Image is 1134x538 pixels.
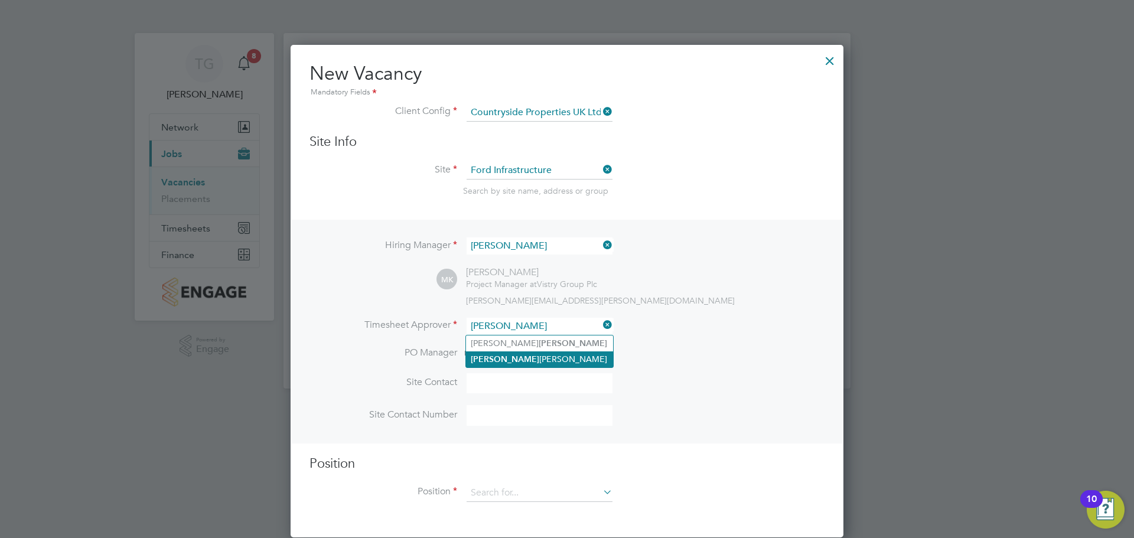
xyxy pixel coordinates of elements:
button: Open Resource Center, 10 new notifications [1087,491,1125,529]
span: MK [436,269,457,290]
div: Vistry Group Plc [466,279,597,289]
h3: Position [309,455,825,472]
input: Search for... [467,162,612,180]
label: Site Contact Number [309,409,457,421]
h3: Site Info [309,133,825,151]
label: Client Config [309,105,457,118]
label: Site [309,164,457,176]
span: Project Manager at [466,279,537,289]
label: Timesheet Approver [309,319,457,331]
span: Search by site name, address or group [463,185,608,196]
h2: New Vacancy [309,61,825,99]
div: [PERSON_NAME] [466,266,597,279]
input: Search for... [467,484,612,502]
input: Search for... [467,104,612,122]
label: Hiring Manager [309,239,457,252]
input: Search for... [467,237,612,255]
b: [PERSON_NAME] [471,354,539,364]
label: Position [309,485,457,498]
span: [PERSON_NAME][EMAIL_ADDRESS][PERSON_NAME][DOMAIN_NAME] [466,295,735,306]
li: [PERSON_NAME] [466,351,613,367]
div: Mandatory Fields [309,86,825,99]
label: Site Contact [309,376,457,389]
li: [PERSON_NAME] [466,335,613,351]
div: 10 [1086,499,1097,514]
label: PO Manager [309,347,457,359]
input: Search for... [467,318,612,335]
span: n/a [464,347,478,358]
b: [PERSON_NAME] [539,338,607,348]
